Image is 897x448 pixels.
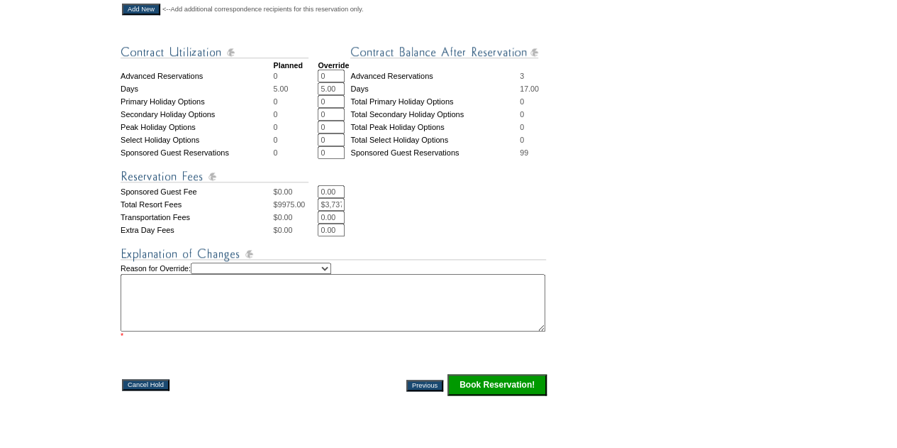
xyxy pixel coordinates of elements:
[520,123,524,131] span: 0
[278,187,293,196] span: 0.00
[273,61,302,70] strong: Planned
[273,224,318,236] td: $
[121,146,273,159] td: Sponsored Guest Reservations
[121,185,273,198] td: Sponsored Guest Fee
[278,200,306,209] span: 9975.00
[318,61,349,70] strong: Override
[520,148,528,157] span: 99
[278,226,293,234] span: 0.00
[121,198,273,211] td: Total Resort Fees
[273,110,277,119] span: 0
[406,380,443,391] input: Previous
[121,95,273,108] td: Primary Holiday Options
[520,72,524,80] span: 3
[520,110,524,119] span: 0
[350,43,538,61] img: Contract Balance After Reservation
[122,379,169,390] input: Cancel Hold
[350,70,520,82] td: Advanced Reservations
[121,82,273,95] td: Days
[278,213,293,222] span: 0.00
[121,263,548,340] td: Reason for Override:
[121,245,546,263] img: Explanation of Changes
[520,97,524,106] span: 0
[447,374,547,395] input: Click this button to finalize your reservation.
[273,148,277,157] span: 0
[121,43,308,61] img: Contract Utilization
[162,5,364,13] span: <--Add additional correspondence recipients for this reservation only.
[121,168,308,185] img: Reservation Fees
[273,198,318,211] td: $
[350,82,520,95] td: Days
[121,211,273,224] td: Transportation Fees
[273,211,318,224] td: $
[273,185,318,198] td: $
[350,133,520,146] td: Total Select Holiday Options
[520,84,539,93] span: 17.00
[121,133,273,146] td: Select Holiday Options
[350,121,520,133] td: Total Peak Holiday Options
[121,121,273,133] td: Peak Holiday Options
[350,146,520,159] td: Sponsored Guest Reservations
[122,4,160,15] input: Add New
[121,224,273,236] td: Extra Day Fees
[350,95,520,108] td: Total Primary Holiday Options
[273,123,277,131] span: 0
[520,136,524,144] span: 0
[121,108,273,121] td: Secondary Holiday Options
[273,97,277,106] span: 0
[121,70,273,82] td: Advanced Reservations
[273,84,288,93] span: 5.00
[273,136,277,144] span: 0
[350,108,520,121] td: Total Secondary Holiday Options
[273,72,277,80] span: 0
